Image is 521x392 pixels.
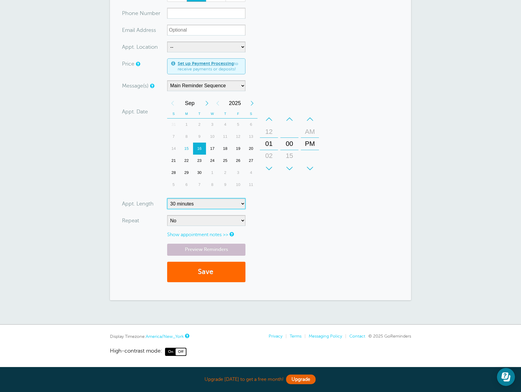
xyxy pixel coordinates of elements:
[368,334,411,338] span: © 2025 GoReminders
[232,143,245,155] div: Friday, September 19
[206,119,219,131] div: 3
[245,179,257,191] div: 11
[232,131,245,143] div: Friday, September 12
[245,167,257,179] div: Saturday, October 4
[206,109,219,119] th: W
[150,84,154,88] a: Simple templates and custom messages will use the reminder schedule set under Settings > Reminder...
[180,119,193,131] div: Monday, September 1
[219,179,232,191] div: Thursday, October 9
[122,201,154,206] label: Appt. Length
[282,150,297,162] div: 15
[167,119,180,131] div: 31
[219,119,232,131] div: 4
[122,61,134,66] label: Price
[122,11,132,16] span: Pho
[232,179,245,191] div: Friday, October 10
[301,334,306,339] li: |
[219,131,232,143] div: Thursday, September 11
[206,131,219,143] div: Wednesday, September 10
[342,334,346,339] li: |
[122,8,167,19] div: mber
[193,119,206,131] div: 2
[180,131,193,143] div: Monday, September 8
[193,179,206,191] div: Tuesday, October 7
[262,126,276,138] div: 12
[178,61,242,72] span: to receive payments or deposits!
[110,373,411,386] div: Upgrade [DATE] to get a free month!
[309,334,342,338] a: Messaging Policy
[206,119,219,131] div: Wednesday, September 3
[269,334,282,338] a: Privacy
[219,131,232,143] div: 11
[110,334,189,339] div: Display Timezone:
[303,126,317,138] div: AM
[206,131,219,143] div: 10
[232,155,245,167] div: 26
[206,143,219,155] div: 17
[110,348,162,356] span: High-contrast mode:
[178,61,234,66] a: Set up Payment Processing
[282,138,297,150] div: 00
[349,334,365,338] a: Contact
[180,119,193,131] div: 1
[219,167,232,179] div: 2
[167,143,180,155] div: Sunday, September 14
[229,232,233,236] a: Notes are for internal use only, and are not visible to your clients.
[193,167,206,179] div: 30
[282,162,297,174] div: 30
[193,155,206,167] div: Tuesday, September 23
[232,167,245,179] div: Friday, October 3
[262,150,276,162] div: 02
[133,27,146,33] span: il Add
[122,109,148,114] label: Appt. Date
[219,119,232,131] div: Thursday, September 4
[185,334,189,338] a: This is the timezone being used to display dates and times to you on this device. Click the timez...
[180,155,193,167] div: 22
[193,155,206,167] div: 23
[193,109,206,119] th: T
[167,179,180,191] div: 5
[280,113,298,174] div: Minutes
[201,97,212,109] div: Next Month
[180,109,193,119] th: M
[167,109,180,119] th: S
[167,155,180,167] div: Sunday, September 21
[219,109,232,119] th: T
[167,155,180,167] div: 21
[167,167,180,179] div: Sunday, September 28
[166,348,176,355] span: On
[167,25,245,35] input: Optional
[132,11,147,16] span: ne Nu
[245,155,257,167] div: Saturday, September 27
[303,138,317,150] div: PM
[193,143,206,155] div: 16
[212,97,223,109] div: Previous Year
[232,119,245,131] div: Friday, September 5
[206,167,219,179] div: Wednesday, October 1
[193,143,206,155] div: Tuesday, September 16
[245,179,257,191] div: Saturday, October 11
[232,143,245,155] div: 19
[178,97,201,109] span: September
[206,155,219,167] div: 24
[167,232,228,237] a: Show appointment notes >>
[219,155,232,167] div: 25
[232,109,245,119] th: F
[193,131,206,143] div: Tuesday, September 9
[206,143,219,155] div: Wednesday, September 17
[193,119,206,131] div: Tuesday, September 2
[167,167,180,179] div: 28
[193,179,206,191] div: 7
[206,179,219,191] div: 8
[219,143,232,155] div: 18
[245,143,257,155] div: Saturday, September 20
[247,97,257,109] div: Next Year
[180,167,193,179] div: 29
[245,119,257,131] div: Saturday, September 6
[232,131,245,143] div: 12
[260,113,278,174] div: Hours
[206,167,219,179] div: 1
[219,167,232,179] div: Thursday, October 2
[245,167,257,179] div: 4
[180,143,193,155] div: Today, Monday, September 15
